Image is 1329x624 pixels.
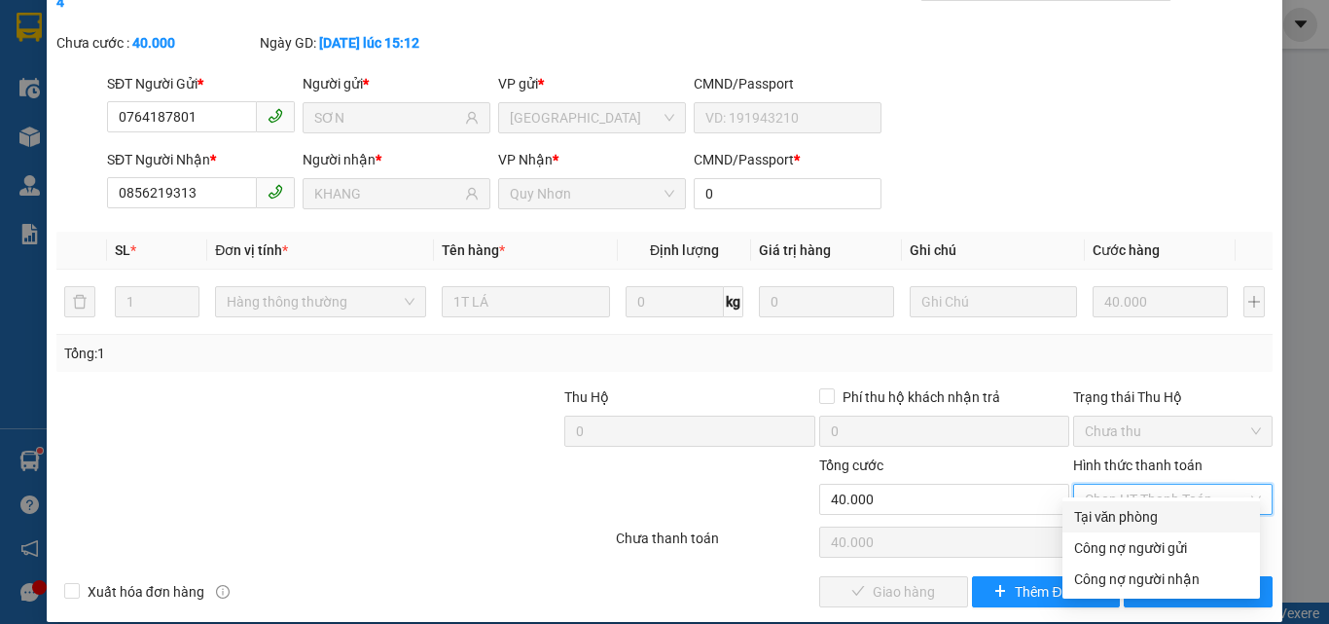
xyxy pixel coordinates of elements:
button: checkGiao hàng [819,576,968,607]
span: Phí thu hộ khách nhận trả [835,386,1008,408]
input: 0 [759,286,893,317]
span: Quy Nhơn [510,179,674,208]
th: Ghi chú [902,232,1086,270]
span: phone [268,184,283,200]
span: user [465,111,479,125]
input: Tên người nhận [314,183,461,204]
span: Đà Lạt [510,103,674,132]
input: VD: Bàn, Ghế [442,286,610,317]
div: Quy Nhơn [17,17,153,40]
span: Chọn HT Thanh Toán [1085,485,1261,514]
div: 0382821344 [17,63,153,91]
div: Công nợ người gửi [1074,537,1248,559]
span: Thêm ĐH mới [1015,581,1097,603]
span: plus [993,584,1007,600]
button: delete [64,286,95,317]
div: LAM [166,60,322,84]
span: Cước hàng [1093,242,1160,258]
div: A [166,111,322,134]
span: Gửi: [17,18,47,39]
span: Chưa thu [1085,417,1261,446]
div: CMND/Passport [694,149,881,170]
div: NHÀN [17,40,153,63]
b: [DATE] lúc 15:12 [319,35,419,51]
div: Chưa cước : [56,32,256,54]
button: plus [1243,286,1266,317]
input: Tên người gửi [314,107,461,128]
label: Hình thức thanh toán [1073,458,1203,473]
div: Công nợ người nhận [1074,569,1248,590]
b: 40.000 [132,35,175,51]
span: Tổng cước [819,458,883,473]
span: info-circle [216,585,230,599]
div: Tổng: 1 [64,343,515,364]
span: user [465,187,479,201]
div: Tại văn phòng [1074,506,1248,528]
span: Định lượng [650,242,719,258]
span: Tên hàng [442,242,505,258]
span: VP Nhận [498,152,553,167]
input: 0 [1093,286,1227,317]
span: kg [724,286,743,317]
span: SL [115,242,130,258]
div: Ngày GD: [260,32,459,54]
div: SĐT Người Gửi [107,73,295,94]
div: Chưa thanh toán [614,528,817,562]
div: Cước gửi hàng sẽ được ghi vào công nợ của người nhận [1062,564,1260,595]
div: 0984884062 [166,84,322,111]
button: plusThêm ĐH mới [972,576,1121,607]
div: [PERSON_NAME] [166,17,322,60]
span: Thu Hộ [564,389,609,405]
div: VP gửi [498,73,686,94]
div: Người nhận [303,149,490,170]
span: Đơn vị tính [215,242,288,258]
div: SĐT Người Nhận [107,149,295,170]
span: Giá trị hàng [759,242,831,258]
span: phone [268,108,283,124]
input: Ghi Chú [910,286,1078,317]
span: Nhận: [166,17,213,37]
div: Trạng thái Thu Hộ [1073,386,1273,408]
div: Người gửi [303,73,490,94]
span: Hàng thông thường [227,287,414,316]
input: VD: 191943210 [694,102,881,133]
div: Cước gửi hàng sẽ được ghi vào công nợ của người gửi [1062,532,1260,564]
div: CMND/Passport [694,73,881,94]
span: Xuất hóa đơn hàng [80,581,212,603]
